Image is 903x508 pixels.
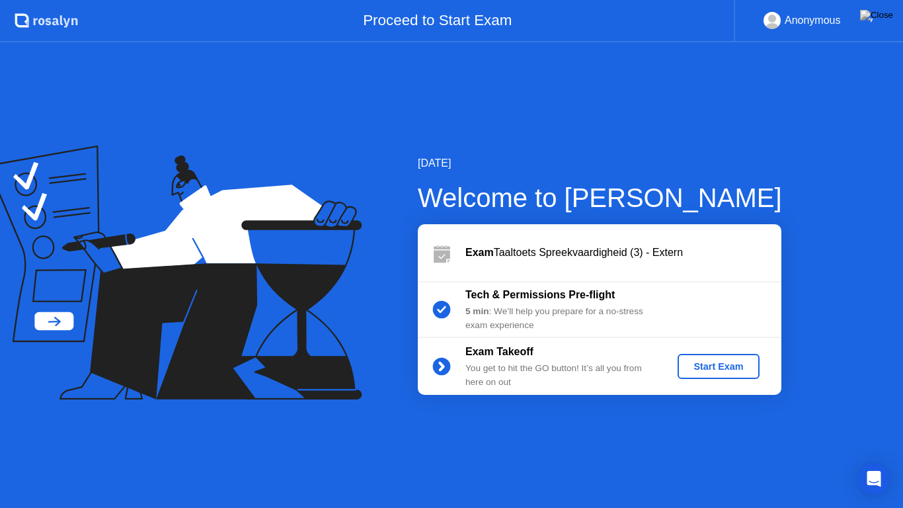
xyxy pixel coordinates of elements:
div: Anonymous [785,12,841,29]
b: 5 min [465,306,489,316]
div: Taaltoets Spreekvaardigheid (3) - Extern [465,245,781,261]
b: Exam [465,247,494,258]
b: Exam Takeoff [465,346,533,357]
div: Start Exam [683,361,754,372]
button: Start Exam [678,354,759,379]
img: Close [860,10,893,21]
b: Tech & Permissions Pre-flight [465,289,615,300]
div: Open Intercom Messenger [858,463,890,495]
div: You get to hit the GO button! It’s all you from here on out [465,362,656,389]
div: Welcome to [PERSON_NAME] [418,178,782,218]
div: [DATE] [418,155,782,171]
div: : We’ll help you prepare for a no-stress exam experience [465,305,656,332]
